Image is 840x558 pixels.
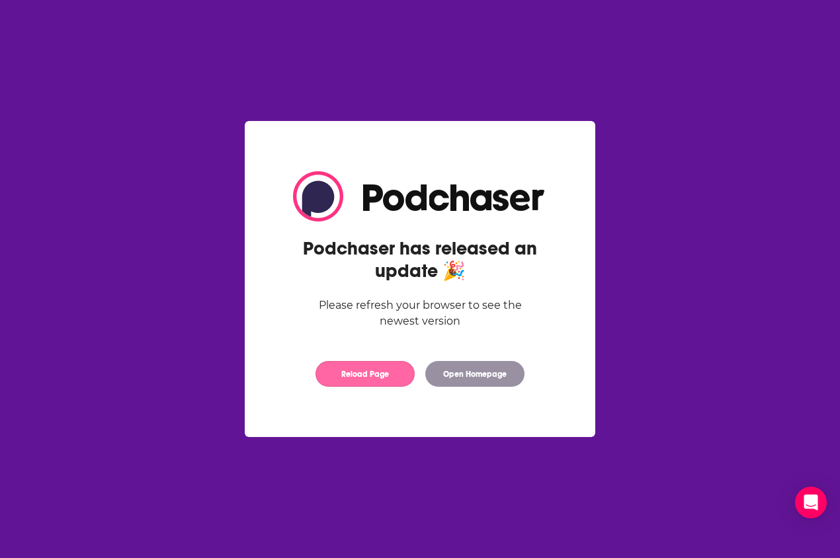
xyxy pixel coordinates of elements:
[293,171,547,221] img: Logo
[293,237,547,282] h2: Podchaser has released an update 🎉
[795,487,827,518] div: Open Intercom Messenger
[315,361,415,387] button: Reload Page
[293,298,547,329] div: Please refresh your browser to see the newest version
[425,361,525,387] button: Open Homepage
